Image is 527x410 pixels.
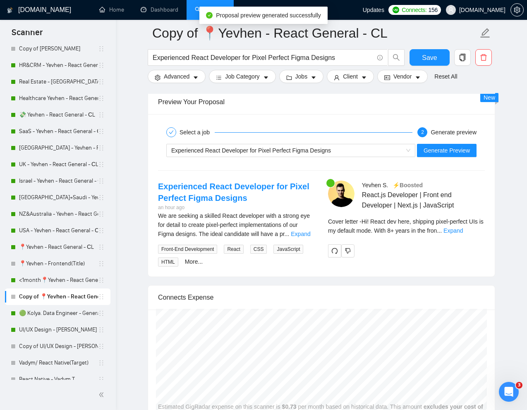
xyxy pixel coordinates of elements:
span: setting [511,7,523,13]
span: holder [98,360,105,366]
div: Select a job [180,127,215,137]
li: Copy of Yevhen - Swift [5,41,110,57]
div: Preview Your Proposal [158,90,485,114]
a: 📍Yevhen - Frontend(Title) [19,255,98,272]
a: Healthcare Yevhen - React General - СL [19,90,98,107]
span: HTML [158,257,178,267]
span: Jobs [295,72,308,81]
span: holder [98,62,105,69]
span: holder [98,45,105,52]
div: We are seeking a skilled React developer with a strong eye for detail to create pixel-perfect imp... [158,211,315,238]
span: React.js Developer | Front end Developer | Next.js | JavaScript [362,190,460,210]
span: Job Category [225,72,259,81]
span: Updates [363,7,384,13]
button: redo [328,244,341,257]
span: holder [98,145,105,151]
span: check [169,130,174,135]
span: copy [455,54,470,61]
a: SaaS - Yevhen - React General - СL [19,123,98,140]
a: Israel - Yevhen - React General - СL [19,173,98,189]
span: setting [155,74,160,81]
span: edit [480,28,491,38]
button: folderJobscaret-down [279,70,324,83]
span: redo [328,248,341,254]
iframe: Intercom live chat [499,382,519,402]
span: Experienced React Developer for Pixel Perfect Figma Designs [171,147,331,154]
span: Cover letter - Hi! React dev here, shipping pixel-perfect UIs is my default mode. With 8+ years i... [328,218,484,234]
span: caret-down [193,74,199,81]
span: Scanner [5,26,49,44]
li: 🟢 Kolya. Data Engineer - General [5,305,110,322]
span: holder [98,260,105,267]
a: Experienced React Developer for Pixel Perfect Figma Designs [158,182,309,203]
span: holder [98,178,105,184]
button: setting [510,3,524,17]
span: ⚡️Boosted [393,182,423,188]
a: [GEOGRAPHIC_DATA] - Yevhen - React General - СL [19,140,98,156]
li: UAE+Saudi - Yevhen - React General - СL [5,189,110,206]
button: Save [410,49,450,66]
a: UI/UX Design - [PERSON_NAME] [19,322,98,338]
span: Vendor [393,72,412,81]
a: dashboardDashboard [141,6,178,13]
span: info-circle [377,55,383,60]
a: React Native - Vadym T [19,371,98,388]
button: copy [454,49,471,66]
a: Copy of 📍Yevhen - React General - СL [19,288,98,305]
li: HR&CRM - Yevhen - React General - СL [5,57,110,74]
li: 📍Yevhen - Frontend(Title) [5,255,110,272]
div: Remember that the client will see only the first two lines of your cover letter. [328,217,485,235]
li: React Native - Vadym T [5,371,110,388]
span: holder [98,194,105,201]
span: user [448,7,454,13]
div: Connects Expense [158,286,485,309]
span: 3 [516,382,522,389]
span: CSS [250,245,267,254]
a: Vadym/ React Native(Target) [19,355,98,371]
span: dislike [345,248,351,254]
li: <1month📍Yevhen - React General - СL [5,272,110,288]
a: Copy of UI/UX Design - [PERSON_NAME] [19,338,98,355]
span: bars [216,74,222,81]
a: Copy of [PERSON_NAME] [19,41,98,57]
a: [GEOGRAPHIC_DATA]+Saudi - Yevhen - React General - СL [19,189,98,206]
span: React [224,245,243,254]
span: delete [476,54,491,61]
li: Healthcare Yevhen - React General - СL [5,90,110,107]
a: UK - Yevhen - React General - СL [19,156,98,173]
a: Reset All [434,72,457,81]
span: We are seeking a skilled React developer with a strong eye for detail to create pixel-perfect imp... [158,212,310,237]
li: UI/UX Design - Mariana Derevianko [5,322,110,338]
span: holder [98,211,105,217]
button: userClientcaret-down [327,70,374,83]
span: caret-down [415,74,421,81]
span: Proposal preview generated successfully [216,12,321,19]
img: upwork-logo.png [393,7,399,13]
a: Expand [443,227,463,234]
span: idcard [384,74,390,81]
a: setting [510,7,524,13]
a: <1month📍Yevhen - React General - СL [19,272,98,288]
span: holder [98,244,105,250]
li: SaaS - Yevhen - React General - СL [5,123,110,140]
span: holder [98,327,105,333]
a: homeHome [99,6,124,13]
li: 📍Yevhen - React General - СL [5,239,110,255]
span: double-left [98,391,107,399]
span: holder [98,376,105,383]
span: holder [98,95,105,102]
span: caret-down [263,74,269,81]
span: holder [98,310,105,317]
span: holder [98,79,105,85]
span: holder [98,277,105,284]
a: searchScanner [195,6,225,13]
li: Israel - Yevhen - React General - СL [5,173,110,189]
a: 🟢 Kolya. Data Engineer - General [19,305,98,322]
div: Generate preview [431,127,477,137]
div: an hour ago [158,204,315,212]
a: USA - Yevhen - React General - СL [19,222,98,239]
li: NZ&Australia - Yevhen - React General - СL [5,206,110,222]
button: dislike [341,244,355,257]
span: 156 [429,5,438,14]
a: More... [185,258,203,265]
